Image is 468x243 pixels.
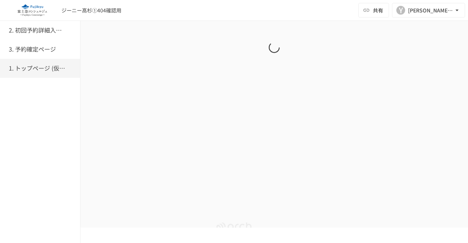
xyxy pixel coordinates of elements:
[373,6,383,14] span: 共有
[9,4,56,16] img: eQeGXtYPV2fEKIA3pizDiVdzO5gJTl2ahLbsPaD2E4R
[392,3,465,18] button: Y[PERSON_NAME][EMAIL_ADDRESS][DOMAIN_NAME]
[396,6,405,15] div: Y
[9,64,67,73] h6: 1. トップページ (仮予約一覧)
[408,6,453,15] div: [PERSON_NAME][EMAIL_ADDRESS][DOMAIN_NAME]
[9,26,67,35] h6: 2. 初回予約詳細入力ページ
[61,7,121,14] div: ジーニー髙杉①404確認用
[358,3,389,18] button: 共有
[9,45,56,54] h6: 3. 予約確定ページ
